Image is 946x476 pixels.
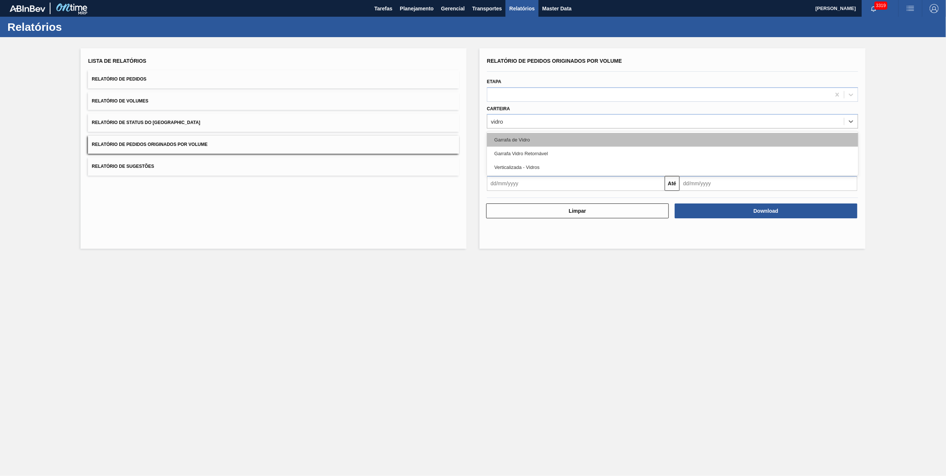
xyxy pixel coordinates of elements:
[930,4,939,13] img: Logout
[92,76,146,82] span: Relatório de Pedidos
[487,160,858,174] div: Verticalizada - Vidros
[88,58,146,64] span: Lista de Relatórios
[7,23,139,31] h1: Relatórios
[487,106,510,111] label: Carteira
[92,142,207,147] span: Relatório de Pedidos Originados por Volume
[874,1,887,10] span: 3319
[906,4,915,13] img: userActions
[88,92,459,110] button: Relatório de Volumes
[88,157,459,176] button: Relatório de Sugestões
[665,176,680,191] button: Até
[487,58,622,64] span: Relatório de Pedidos Originados por Volume
[88,114,459,132] button: Relatório de Status do [GEOGRAPHIC_DATA]
[92,120,200,125] span: Relatório de Status do [GEOGRAPHIC_DATA]
[542,4,572,13] span: Master Data
[10,5,45,12] img: TNhmsLtSVTkK8tSr43FrP2fwEKptu5GPRR3wAAAABJRU5ErkJggg==
[92,98,148,104] span: Relatório de Volumes
[374,4,393,13] span: Tarefas
[486,203,669,218] button: Limpar
[88,136,459,154] button: Relatório de Pedidos Originados por Volume
[487,176,665,191] input: dd/mm/yyyy
[441,4,465,13] span: Gerencial
[680,176,857,191] input: dd/mm/yyyy
[509,4,534,13] span: Relatórios
[487,79,501,84] label: Etapa
[675,203,857,218] button: Download
[862,3,886,14] button: Notificações
[472,4,502,13] span: Transportes
[400,4,433,13] span: Planejamento
[88,70,459,88] button: Relatório de Pedidos
[487,147,858,160] div: Garrafa Vidro Retornável
[487,133,858,147] div: Garrafa de Vidro
[92,164,154,169] span: Relatório de Sugestões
